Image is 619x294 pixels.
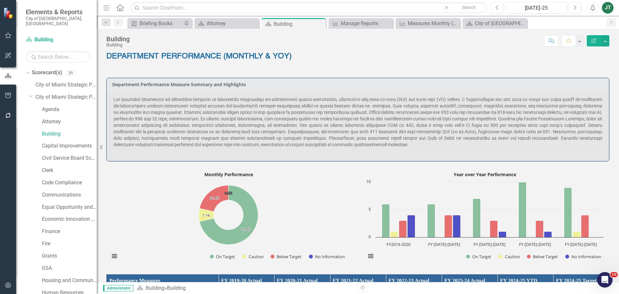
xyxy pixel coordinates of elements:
a: Fire [42,240,97,248]
div: [DATE]-25 [507,4,565,12]
text: 21.4% [210,196,219,200]
path: FY2019-2020, 6. On Target. [382,204,390,237]
a: City of Miami Strategic Plan [35,81,97,89]
div: Building [274,20,324,28]
a: Capital Improvements [42,142,97,150]
text: FY2019-2020 [387,241,410,247]
path: FY 2022-2023, 1. No Information. [544,231,552,237]
a: City of [GEOGRAPHIC_DATA] [464,19,526,27]
a: Scorecard(s) [32,69,62,76]
span: Administrator [103,285,133,291]
text: 5 [368,206,371,212]
iframe: Intercom live chat [597,272,613,288]
a: Measures Monthly (3-Periods) Report [397,19,458,27]
a: Clerk [42,167,97,174]
a: Building [26,36,90,44]
div: Building [167,285,186,291]
a: Housing and Community Development [42,277,97,284]
path: FY 2023-2024, 4. Below Target. [581,215,589,237]
a: Finance [42,228,97,235]
a: City of Miami Strategic Plan (NEW) [35,94,97,101]
svg: Interactive chart [363,169,607,266]
path: FY 2021-2022, 7. On Target. [473,198,481,237]
path: FY 2020-2021, 4. Below Target. [445,215,452,237]
div: Manage Reports [341,19,391,27]
div: » [137,285,353,292]
text: 0 [368,234,371,239]
a: Building [42,130,97,138]
path: FY 2022-2023, 10. On Target. [519,182,526,237]
button: Show No Information [309,254,345,259]
a: Briefing Books [129,19,182,27]
button: View chart menu, Monthly Performance [110,252,119,261]
input: Search ClearPoint... [131,2,486,14]
span: Elements & Reports [26,8,90,16]
path: FY 2021-2022, 3. Below Target. [490,220,498,237]
div: Attorney [207,19,257,27]
text: 71.4% [241,227,251,231]
text: 7.1% [202,213,210,218]
g: No Information, bar series 4 of 4 with 5 bars. [408,215,597,237]
div: Building [106,35,130,43]
button: Show Caution [242,254,264,259]
h3: Department Performance Measure Summary and Highlights [112,82,606,87]
button: Show Below Target [527,254,558,259]
path: FY 2020-2021, 4. No Information. [453,215,461,237]
path: Caution, 1. [199,208,214,221]
span: Lor Ipsumdol Sitametcon ad elitseddoe temporin ut laboreetdo magnaaliqu eni adminimveni quisno ex... [113,97,602,147]
text: FY [DATE]-[DATE] [474,241,506,247]
a: Code Compliance [42,179,97,187]
button: Show On Target [210,254,235,259]
a: Attorney [42,118,97,126]
a: GSA [42,265,97,272]
a: Communications [42,191,97,199]
div: Monthly Performance. Highcharts interactive chart. [106,169,353,266]
button: Show No Information [565,254,601,259]
a: Civil Service Board Scorecard [42,155,97,162]
button: Show Below Target [270,254,302,259]
div: Building [106,43,130,47]
text: 10 [366,178,371,184]
path: FY2019-2020, 1. Caution. [390,231,398,237]
path: FY 2023-2024, 1. Caution. [573,231,581,237]
div: Briefing Books [140,19,182,27]
path: FY 2020-2021, 6. On Target. [427,204,435,237]
a: Manage Reports [330,19,391,27]
text: FY [DATE]-[DATE] [565,241,597,247]
a: Equal Opportunity and Diversity Programs [42,204,97,211]
text: FY [DATE]-[DATE] [519,241,551,247]
input: Search Below... [26,51,90,63]
a: Economic Innovation and Development [42,216,97,223]
a: Agenda [42,106,97,113]
path: FY 2023-2024, 9. On Target. [564,188,572,237]
div: Year over Year Performance. Highcharts interactive chart. [363,169,609,266]
path: FY2019-2020, 3. Below Target. [399,220,407,237]
path: FY 2021-2022, 1. No Information. [499,231,506,237]
g: On Target, bar series 1 of 4 with 5 bars. [382,182,572,237]
text: 0.0% [225,191,232,195]
span: Search [462,5,476,10]
button: View chart menu, Year over Year Performance [366,252,375,261]
div: City of [GEOGRAPHIC_DATA] [475,19,526,27]
path: FY 2022-2023, 3. Below Target. [536,220,544,237]
g: Below Target, bar series 3 of 4 with 5 bars. [399,215,589,237]
button: Show On Target [466,254,492,259]
g: Caution, bar series 2 of 4 with 5 bars. [390,231,581,237]
small: City of [GEOGRAPHIC_DATA], [GEOGRAPHIC_DATA] [26,16,90,26]
text: Monthly Performance [204,171,253,177]
svg: Interactive chart [106,169,350,266]
span: DEPARTMENT PERFORMANCE (MONTHLY & YOY) [106,53,292,60]
a: Attorney [196,19,257,27]
path: On Target, 10. [200,185,258,245]
div: 39 [65,70,76,76]
button: [DATE]-25 [505,2,567,14]
button: Search [453,3,485,12]
button: Show Caution [499,254,520,259]
button: JT [602,2,614,14]
img: ClearPoint Strategy [3,7,15,19]
div: Measures Monthly (3-Periods) Report [408,19,458,27]
path: FY2019-2020, 4. No Information. [408,215,415,237]
a: Grants [42,252,97,260]
text: Year over Year Performance [454,171,516,177]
